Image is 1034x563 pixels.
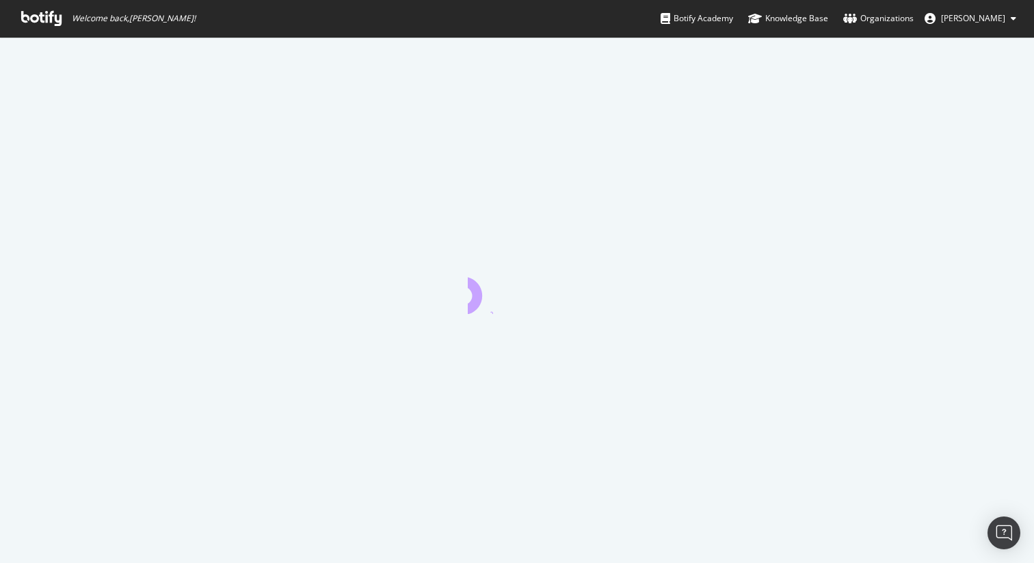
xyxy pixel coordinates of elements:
div: Organizations [843,12,914,25]
div: Open Intercom Messenger [987,516,1020,549]
div: Botify Academy [661,12,733,25]
div: Knowledge Base [748,12,828,25]
span: Erwan BOULLé [941,12,1005,24]
span: Welcome back, [PERSON_NAME] ! [72,13,196,24]
button: [PERSON_NAME] [914,8,1027,29]
div: animation [468,265,566,314]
